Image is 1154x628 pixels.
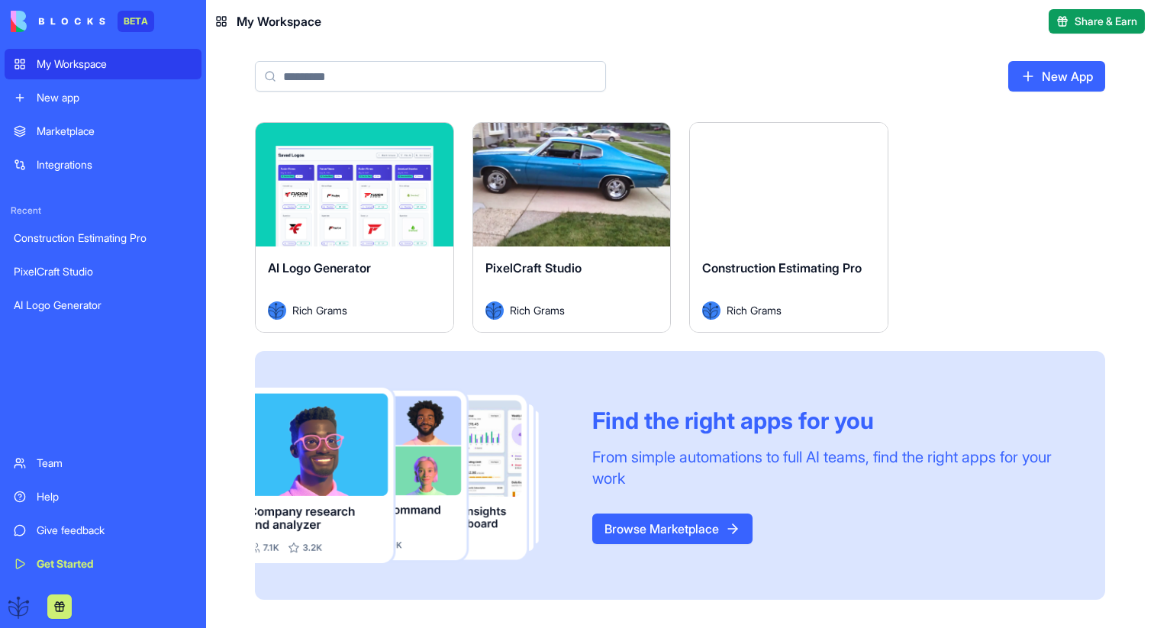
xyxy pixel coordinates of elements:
[702,260,862,275] span: Construction Estimating Pro
[118,11,154,32] div: BETA
[727,302,782,318] span: Rich Grams
[14,298,192,313] div: AI Logo Generator
[37,456,192,471] div: Team
[592,514,753,544] a: Browse Marketplace
[37,523,192,538] div: Give feedback
[592,446,1069,489] div: From simple automations to full AI teams, find the right apps for your work
[5,116,201,147] a: Marketplace
[11,11,105,32] img: logo
[5,223,201,253] a: Construction Estimating Pro
[8,594,32,619] img: ACg8ocJXc4biGNmL-6_84M9niqKohncbsBQNEji79DO8k46BE60Re2nP=s96-c
[5,150,201,180] a: Integrations
[37,556,192,572] div: Get Started
[5,290,201,320] a: AI Logo Generator
[14,264,192,279] div: PixelCraft Studio
[5,256,201,287] a: PixelCraft Studio
[1008,61,1105,92] a: New App
[485,260,582,275] span: PixelCraft Studio
[5,82,201,113] a: New app
[5,205,201,217] span: Recent
[14,230,192,246] div: Construction Estimating Pro
[37,90,192,105] div: New app
[11,11,154,32] a: BETA
[5,481,201,512] a: Help
[5,515,201,546] a: Give feedback
[255,388,568,563] img: Frame_181_egmpey.png
[292,302,347,318] span: Rich Grams
[689,122,888,333] a: Construction Estimating ProAvatarRich Grams
[472,122,672,333] a: PixelCraft StudioAvatarRich Grams
[37,489,192,504] div: Help
[592,407,1069,434] div: Find the right apps for you
[268,301,286,320] img: Avatar
[37,157,192,172] div: Integrations
[1049,9,1145,34] button: Share & Earn
[5,549,201,579] a: Get Started
[237,12,321,31] span: My Workspace
[5,448,201,478] a: Team
[510,302,565,318] span: Rich Grams
[268,260,371,275] span: AI Logo Generator
[5,49,201,79] a: My Workspace
[37,56,192,72] div: My Workspace
[37,124,192,139] div: Marketplace
[255,122,454,333] a: AI Logo GeneratorAvatarRich Grams
[485,301,504,320] img: Avatar
[702,301,720,320] img: Avatar
[1075,14,1137,29] span: Share & Earn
